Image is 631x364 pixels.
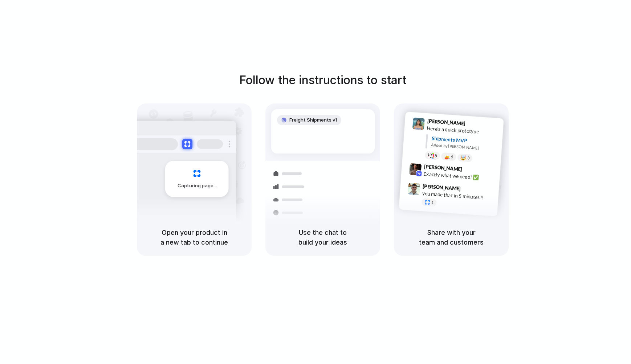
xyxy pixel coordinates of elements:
span: 9:42 AM [464,166,479,175]
h5: Use the chat to build your ideas [274,228,371,247]
span: [PERSON_NAME] [424,163,462,173]
span: 8 [435,154,437,158]
span: 1 [431,201,434,205]
span: [PERSON_NAME] [427,117,465,127]
span: 3 [467,156,470,160]
div: 🤯 [460,155,467,161]
h1: Follow the instructions to start [239,71,406,89]
div: Exactly what we need! ✅ [423,170,496,183]
span: 9:41 AM [468,120,483,129]
span: 5 [451,155,453,159]
span: [PERSON_NAME] [423,182,461,193]
span: Freight Shipments v1 [289,116,337,124]
h5: Open your product in a new tab to continue [146,228,243,247]
div: you made that in 5 minutes?! [422,190,494,202]
div: Shipments MVP [431,135,498,147]
span: 9:47 AM [463,186,478,195]
div: Here's a quick prototype [427,124,499,137]
h5: Share with your team and customers [403,228,500,247]
div: Added by [PERSON_NAME] [431,142,498,152]
span: Capturing page [178,182,218,189]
